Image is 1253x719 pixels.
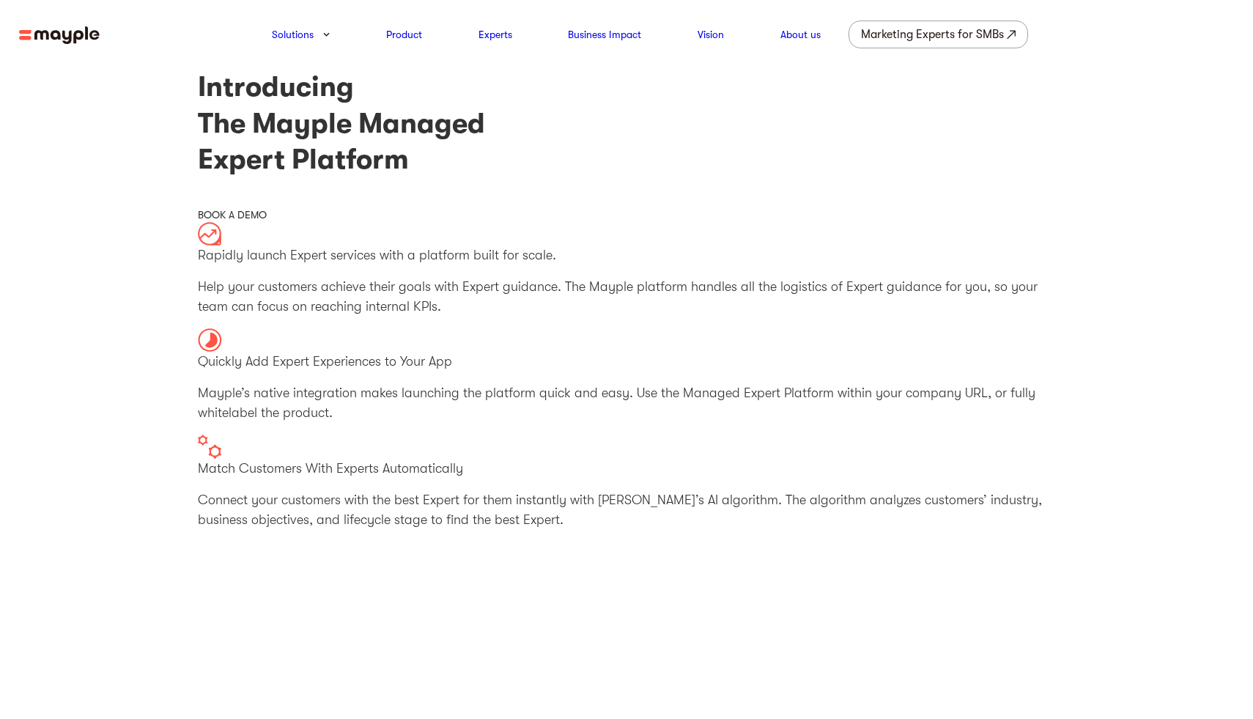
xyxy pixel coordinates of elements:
p: Help your customers achieve their goals with Expert guidance. The Mayple platform handles all the... [198,277,1055,317]
div: Marketing Experts for SMBs [861,24,1004,45]
a: Vision [698,26,724,43]
h1: Introducing The Mayple Managed Expert Platform [198,69,1055,177]
a: Business Impact [568,26,641,43]
a: Experts [478,26,512,43]
p: Mayple’s native integration makes launching the platform quick and easy. Use the Managed Expert P... [198,383,1055,423]
a: Marketing Experts for SMBs [849,21,1028,48]
p: Rapidly launch Expert services with a platform built for scale. [198,246,1055,265]
a: Solutions [272,26,314,43]
p: Quickly Add Expert Experiences to Your App [198,352,1055,372]
a: About us [780,26,821,43]
a: Product [386,26,422,43]
div: BOOK A DEMO [198,207,1055,222]
p: Match Customers With Experts Automatically [198,459,1055,479]
img: mayple-logo [19,26,100,45]
p: Connect your customers with the best Expert for them instantly with [PERSON_NAME]’s AI algorithm.... [198,490,1055,530]
img: arrow-down [323,32,330,37]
